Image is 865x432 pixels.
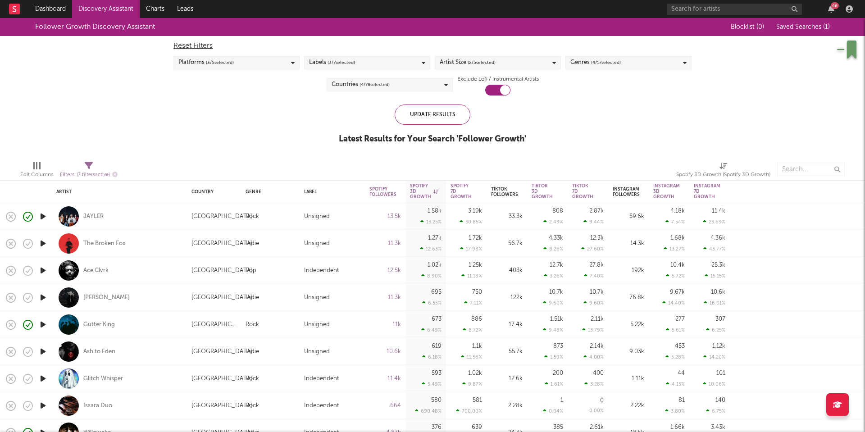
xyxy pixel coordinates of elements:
div: 403k [491,265,523,276]
div: 15.15 % [705,273,725,279]
div: 695 [431,289,442,295]
div: Independent [304,373,339,384]
div: [GEOGRAPHIC_DATA] [191,292,252,303]
label: Exclude Lofi / Instrumental Artists [457,74,539,85]
div: 1.58k [428,208,442,214]
div: [GEOGRAPHIC_DATA] [191,238,252,249]
div: 13.25 % [420,219,442,225]
span: Saved Searches [776,24,830,30]
div: 690.48 % [415,408,442,414]
div: 11.4k [712,208,725,214]
div: 12.3k [590,235,604,241]
div: 7.11 % [464,300,482,306]
div: 0.00 % [589,409,604,414]
div: Unsigned [304,211,330,222]
span: Blocklist [731,24,764,30]
div: 13.5k [369,211,401,222]
div: 12.6k [491,373,523,384]
a: Glitch Whisper [83,375,123,383]
div: 750 [472,289,482,295]
span: ( 1 ) [823,24,830,30]
div: Follower Growth Discovery Assistant [35,22,155,32]
div: 3.80 % [665,408,685,414]
div: 33.3k [491,211,523,222]
div: 23.69 % [703,219,725,225]
div: 6.25 % [706,327,725,333]
div: 7.40 % [584,273,604,279]
div: Instagram 3D Growth [653,183,680,200]
div: 0.04 % [543,408,563,414]
div: 1.25k [469,262,482,268]
div: 17.98 % [460,246,482,252]
div: Indie [246,238,259,249]
div: 10.06 % [703,381,725,387]
div: 2.49 % [543,219,563,225]
div: 1.02k [428,262,442,268]
div: [GEOGRAPHIC_DATA] [191,319,237,330]
div: 2.87k [589,208,604,214]
div: 6.75 % [706,408,725,414]
div: 9.48 % [543,327,563,333]
div: 1.51k [550,316,563,322]
div: Rock [246,373,259,384]
div: 3.19k [468,208,482,214]
div: 122k [491,292,523,303]
div: 5.49 % [422,381,442,387]
div: 59.6k [613,211,644,222]
div: 11.4k [369,373,401,384]
div: 10.7k [590,289,604,295]
div: 3.43k [711,424,725,430]
div: Country [191,189,232,195]
div: 1.61 % [545,381,563,387]
div: 12.5k [369,265,401,276]
div: 10.6k [369,346,401,357]
div: 2.61k [590,424,604,430]
div: 873 [553,343,563,349]
div: 9.60 % [583,300,604,306]
div: 4.33k [549,235,563,241]
div: 6.18 % [422,354,442,360]
div: [PERSON_NAME] [83,294,130,302]
button: 46 [828,5,834,13]
div: Spotify 3D Growth (Spotify 3D Growth) [676,158,770,184]
div: 44 [678,370,685,376]
div: Pop [246,265,256,276]
div: 140 [715,397,725,403]
div: 5.61 % [666,327,685,333]
div: 12.7k [550,262,563,268]
span: ( 4 / 78 selected) [360,79,390,90]
div: Ace Clvrk [83,267,109,275]
div: 101 [716,370,725,376]
span: ( 2 / 5 selected) [468,57,496,68]
div: Unsigned [304,346,330,357]
div: 453 [675,343,685,349]
div: 13.27 % [664,246,685,252]
span: ( 7 filters active) [77,173,110,177]
div: 0 [600,398,604,404]
a: Issara Duo [83,402,112,410]
div: 6.49 % [421,327,442,333]
div: 1.27k [428,235,442,241]
div: Ash to Eden [83,348,115,356]
div: Instagram Followers [613,186,640,197]
div: Spotify 3D Growth (Spotify 3D Growth) [676,169,770,180]
div: 1.72k [469,235,482,241]
div: Rock [246,319,259,330]
input: Search... [777,163,845,176]
div: 14.40 % [662,300,685,306]
div: Unsigned [304,292,330,303]
a: Gutter King [83,321,115,329]
div: 10.4k [670,262,685,268]
div: 400 [593,370,604,376]
div: 639 [472,424,482,430]
button: Saved Searches (1) [774,23,830,31]
div: 81 [678,397,685,403]
div: 11.3k [369,238,401,249]
div: 580 [431,397,442,403]
div: Edit Columns [20,158,53,184]
div: Tiktok 7D Growth [572,183,593,200]
div: 6.55 % [422,300,442,306]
